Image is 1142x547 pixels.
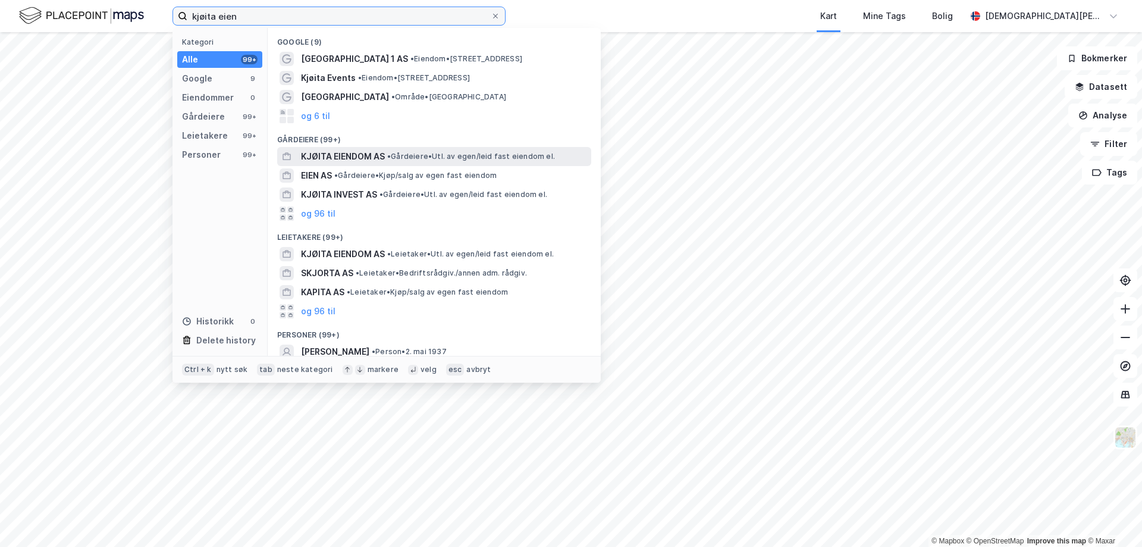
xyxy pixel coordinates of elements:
[268,28,601,49] div: Google (9)
[863,9,906,23] div: Mine Tags
[356,268,359,277] span: •
[182,37,262,46] div: Kategori
[301,266,353,280] span: SKJORTA AS
[268,321,601,342] div: Personer (99+)
[301,285,344,299] span: KAPITA AS
[410,54,414,63] span: •
[241,131,258,140] div: 99+
[1114,426,1137,449] img: Z
[182,110,225,124] div: Gårdeiere
[301,90,389,104] span: [GEOGRAPHIC_DATA]
[301,71,356,85] span: Kjøita Events
[19,5,144,26] img: logo.f888ab2527a4732fd821a326f86c7f29.svg
[301,345,369,359] span: [PERSON_NAME]
[347,287,350,296] span: •
[358,73,362,82] span: •
[248,93,258,102] div: 0
[356,268,527,278] span: Leietaker • Bedriftsrådgiv./annen adm. rådgiv.
[368,365,399,374] div: markere
[241,55,258,64] div: 99+
[257,364,275,376] div: tab
[248,317,258,326] div: 0
[301,149,385,164] span: KJØITA EIENDOM AS
[187,7,491,25] input: Søk på adresse, matrikkel, gårdeiere, leietakere eller personer
[277,365,333,374] div: neste kategori
[1065,75,1137,99] button: Datasett
[372,347,447,357] span: Person • 2. mai 1937
[358,73,470,83] span: Eiendom • [STREET_ADDRESS]
[301,247,385,261] span: KJØITA EIENDOM AS
[334,171,338,180] span: •
[932,9,953,23] div: Bolig
[931,537,964,545] a: Mapbox
[182,314,234,329] div: Historikk
[466,365,491,374] div: avbryt
[182,364,214,376] div: Ctrl + k
[241,150,258,160] div: 99+
[985,9,1104,23] div: [DEMOGRAPHIC_DATA][PERSON_NAME]
[182,52,198,67] div: Alle
[1080,132,1137,156] button: Filter
[241,112,258,121] div: 99+
[410,54,522,64] span: Eiendom • [STREET_ADDRESS]
[301,168,332,183] span: EIEN AS
[268,126,601,147] div: Gårdeiere (99+)
[1083,490,1142,547] iframe: Chat Widget
[387,249,554,259] span: Leietaker • Utl. av egen/leid fast eiendom el.
[1027,537,1086,545] a: Improve this map
[301,109,330,123] button: og 6 til
[387,152,555,161] span: Gårdeiere • Utl. av egen/leid fast eiendom el.
[182,129,228,143] div: Leietakere
[196,333,256,348] div: Delete history
[379,190,547,199] span: Gårdeiere • Utl. av egen/leid fast eiendom el.
[301,52,408,66] span: [GEOGRAPHIC_DATA] 1 AS
[820,9,837,23] div: Kart
[301,304,335,318] button: og 96 til
[217,365,248,374] div: nytt søk
[182,148,221,162] div: Personer
[391,92,506,102] span: Område • [GEOGRAPHIC_DATA]
[387,249,391,258] span: •
[421,365,437,374] div: velg
[182,90,234,105] div: Eiendommer
[1068,104,1137,127] button: Analyse
[347,287,508,297] span: Leietaker • Kjøp/salg av egen fast eiendom
[1057,46,1137,70] button: Bokmerker
[334,171,497,180] span: Gårdeiere • Kjøp/salg av egen fast eiendom
[387,152,391,161] span: •
[967,537,1024,545] a: OpenStreetMap
[182,71,212,86] div: Google
[379,190,383,199] span: •
[372,347,375,356] span: •
[1082,161,1137,185] button: Tags
[301,187,377,202] span: KJØITA INVEST AS
[268,223,601,245] div: Leietakere (99+)
[248,74,258,83] div: 9
[391,92,395,101] span: •
[446,364,465,376] div: esc
[301,207,335,221] button: og 96 til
